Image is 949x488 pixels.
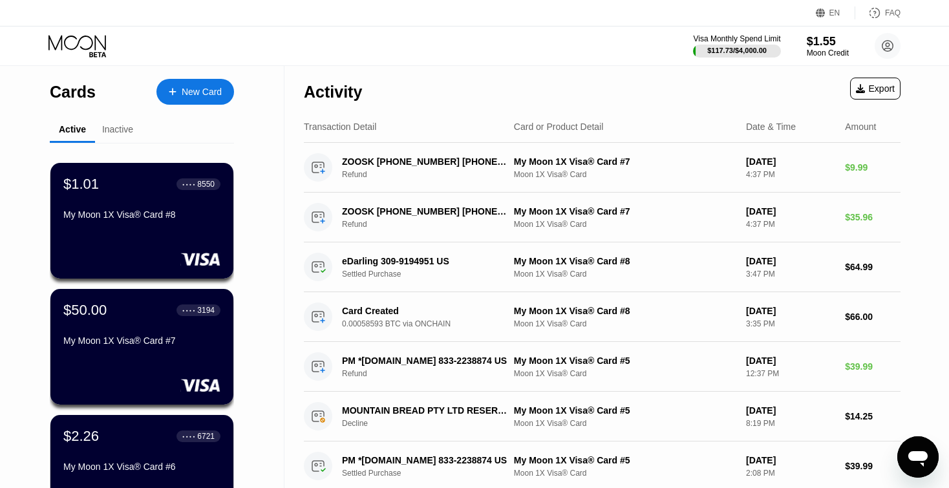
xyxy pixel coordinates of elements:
div: Transaction Detail [304,122,376,132]
div: [DATE] [746,156,835,167]
div: 8:19 PM [746,419,835,428]
div: My Moon 1X Visa® Card #5 [514,405,736,416]
div: [DATE] [746,405,835,416]
div: $66.00 [845,312,901,322]
div: $9.99 [845,162,901,173]
div: PM *[DOMAIN_NAME] 833-2238874 USRefundMy Moon 1X Visa® Card #5Moon 1X Visa® Card[DATE]12:37 PM$39.99 [304,342,901,392]
div: FAQ [855,6,901,19]
div: $1.55Moon Credit [807,35,849,58]
div: My Moon 1X Visa® Card #7 [514,156,736,167]
div: [DATE] [746,455,835,465]
div: EN [816,6,855,19]
div: 3:35 PM [746,319,835,328]
div: Moon 1X Visa® Card [514,369,736,378]
div: Moon 1X Visa® Card [514,469,736,478]
div: ● ● ● ● [182,182,195,186]
div: $2.26 [63,428,99,445]
div: ● ● ● ● [182,434,195,438]
div: MOUNTAIN BREAD PTY LTD RESERVOIR AUDeclineMy Moon 1X Visa® Card #5Moon 1X Visa® Card[DATE]8:19 PM... [304,392,901,441]
div: 2:08 PM [746,469,835,478]
div: My Moon 1X Visa® Card #8 [514,256,736,266]
div: $1.55 [807,35,849,48]
div: $117.73 / $4,000.00 [707,47,767,54]
div: My Moon 1X Visa® Card #8 [514,306,736,316]
div: Refund [342,369,522,378]
div: [DATE] [746,355,835,366]
div: $39.99 [845,461,901,471]
div: Decline [342,419,522,428]
div: My Moon 1X Visa® Card #5 [514,355,736,366]
div: Moon 1X Visa® Card [514,419,736,428]
div: PM *[DOMAIN_NAME] 833-2238874 US [342,455,509,465]
div: $35.96 [845,212,901,222]
div: MOUNTAIN BREAD PTY LTD RESERVOIR AU [342,405,509,416]
div: Cards [50,83,96,101]
div: Amount [845,122,876,132]
div: Visa Monthly Spend Limit$117.73/$4,000.00 [693,34,780,58]
div: New Card [156,79,234,105]
div: 8550 [197,180,215,189]
div: ZOOSK [PHONE_NUMBER] [PHONE_NUMBER] US [342,206,509,217]
div: 3194 [197,306,215,315]
div: [DATE] [746,306,835,316]
div: Card Created0.00058593 BTC via ONCHAINMy Moon 1X Visa® Card #8Moon 1X Visa® Card[DATE]3:35 PM$66.00 [304,292,901,342]
div: My Moon 1X Visa® Card #7 [63,335,220,346]
div: Settled Purchase [342,270,522,279]
div: Moon 1X Visa® Card [514,270,736,279]
div: PM *[DOMAIN_NAME] 833-2238874 US [342,355,509,366]
div: Active [59,124,86,134]
div: Moon 1X Visa® Card [514,220,736,229]
iframe: Button to launch messaging window [897,436,939,478]
div: Moon 1X Visa® Card [514,170,736,179]
div: My Moon 1X Visa® Card #8 [63,209,220,220]
div: Refund [342,170,522,179]
div: 4:37 PM [746,220,835,229]
div: $50.00● ● ● ●3194My Moon 1X Visa® Card #7 [50,289,233,405]
div: Card or Product Detail [514,122,604,132]
div: ● ● ● ● [182,308,195,312]
div: Inactive [102,124,133,134]
div: eDarling 309-9194951 USSettled PurchaseMy Moon 1X Visa® Card #8Moon 1X Visa® Card[DATE]3:47 PM$64.99 [304,242,901,292]
div: ZOOSK [PHONE_NUMBER] [PHONE_NUMBER] USRefundMy Moon 1X Visa® Card #7Moon 1X Visa® Card[DATE]4:37 ... [304,193,901,242]
div: eDarling 309-9194951 US [342,256,509,266]
div: [DATE] [746,256,835,266]
div: [DATE] [746,206,835,217]
div: $39.99 [845,361,901,372]
div: Refund [342,220,522,229]
div: $50.00 [63,302,107,319]
div: My Moon 1X Visa® Card #5 [514,455,736,465]
div: Moon 1X Visa® Card [514,319,736,328]
div: 12:37 PM [746,369,835,378]
div: ZOOSK [PHONE_NUMBER] [PHONE_NUMBER] USRefundMy Moon 1X Visa® Card #7Moon 1X Visa® Card[DATE]4:37 ... [304,143,901,193]
div: $1.01● ● ● ●8550My Moon 1X Visa® Card #8 [50,163,233,279]
div: $1.01 [63,176,99,193]
div: 6721 [197,432,215,441]
div: Activity [304,83,362,101]
div: 0.00058593 BTC via ONCHAIN [342,319,522,328]
div: EN [829,8,840,17]
div: My Moon 1X Visa® Card #7 [514,206,736,217]
div: New Card [182,87,222,98]
div: ZOOSK [PHONE_NUMBER] [PHONE_NUMBER] US [342,156,509,167]
div: Card Created [342,306,509,316]
div: 4:37 PM [746,170,835,179]
div: $64.99 [845,262,901,272]
div: Visa Monthly Spend Limit [693,34,780,43]
div: Export [850,78,901,100]
div: Export [856,83,895,94]
div: $14.25 [845,411,901,421]
div: FAQ [885,8,901,17]
div: Moon Credit [807,48,849,58]
div: Date & Time [746,122,796,132]
div: My Moon 1X Visa® Card #6 [63,461,220,472]
div: Settled Purchase [342,469,522,478]
div: 3:47 PM [746,270,835,279]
